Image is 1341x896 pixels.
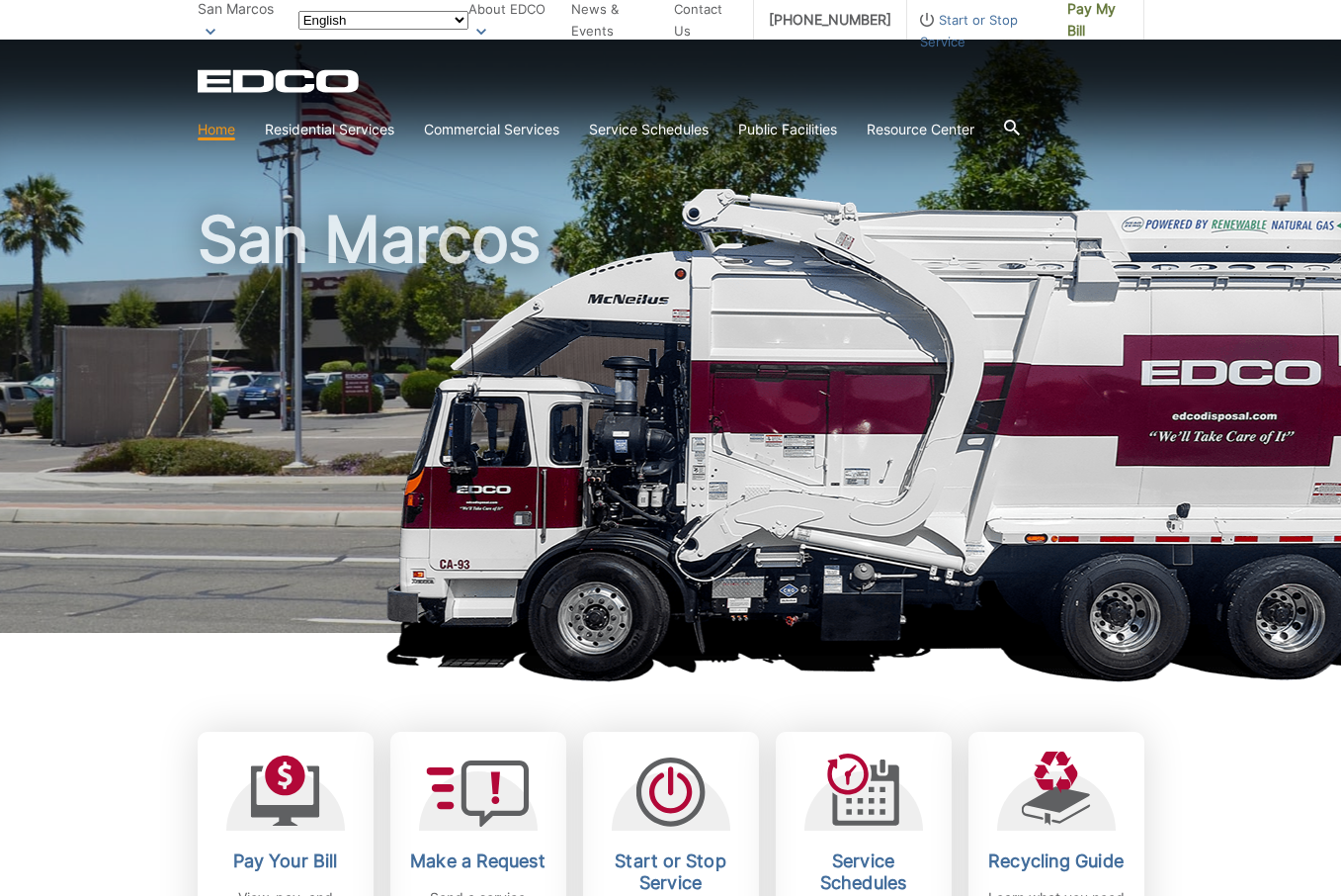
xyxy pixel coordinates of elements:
a: Resource Center [867,119,974,140]
a: Public Facilities [738,119,837,140]
h2: Make a Request [405,851,551,872]
h2: Start or Stop Service [598,851,744,894]
a: Home [198,119,235,140]
h2: Pay Your Bill [212,851,359,872]
a: Service Schedules [589,119,709,140]
a: EDCD logo. Return to the homepage. [198,69,362,93]
h2: Recycling Guide [983,851,1130,872]
h2: Service Schedules [791,851,937,894]
select: Select a language [298,11,468,30]
a: Commercial Services [424,119,559,140]
a: Residential Services [265,119,394,140]
h1: San Marcos [198,208,1144,642]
